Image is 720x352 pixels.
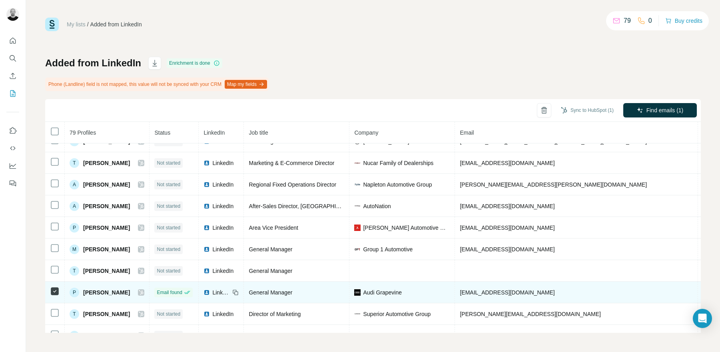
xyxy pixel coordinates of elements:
div: Phone (Landline) field is not mapped, this value will not be synced with your CRM [45,78,269,91]
span: 79 Profiles [70,129,96,136]
div: P [70,288,79,297]
button: Use Surfe on LinkedIn [6,123,19,138]
span: Not started [157,267,180,274]
span: LinkedIn [212,202,233,210]
img: company-logo [354,332,361,339]
span: Email [460,129,474,136]
span: [EMAIL_ADDRESS][DOMAIN_NAME] [460,246,554,253]
span: [PERSON_NAME] [83,224,130,232]
span: Not started [157,246,180,253]
span: Regional Fixed Operations Director [249,181,336,188]
span: Marketing Director [249,138,294,145]
span: LinkedIn [212,267,233,275]
img: company-logo [354,246,361,253]
span: [PERSON_NAME][EMAIL_ADDRESS][PERSON_NAME][DOMAIN_NAME] [460,138,647,145]
img: Surfe Logo [45,18,59,31]
span: [PERSON_NAME] [83,310,130,318]
li: / [87,20,89,28]
img: Avatar [6,8,19,21]
span: [EMAIL_ADDRESS][DOMAIN_NAME] [460,332,554,339]
span: Company [354,129,378,136]
div: T [70,158,79,168]
button: Find emails (1) [623,103,697,117]
span: [PERSON_NAME] [83,245,130,253]
button: Use Surfe API [6,141,19,155]
img: LinkedIn logo [203,289,210,296]
h1: Added from LinkedIn [45,57,141,70]
span: [PERSON_NAME] [83,332,130,340]
span: [EMAIL_ADDRESS][DOMAIN_NAME] [460,225,554,231]
span: Not started [157,159,180,167]
button: Dashboard [6,159,19,173]
span: Status [154,129,170,136]
span: [EMAIL_ADDRESS][DOMAIN_NAME] [460,160,554,166]
button: Quick start [6,34,19,48]
span: Job title [249,129,268,136]
span: Napleton Automotive Group [363,181,432,189]
span: Not started [157,203,180,210]
img: LinkedIn logo [203,311,210,317]
span: [PERSON_NAME][EMAIL_ADDRESS][DOMAIN_NAME] [460,311,600,317]
button: Feedback [6,176,19,191]
div: T [70,266,79,276]
span: LinkedIn [212,224,233,232]
span: [EMAIL_ADDRESS][DOMAIN_NAME] [460,289,554,296]
img: company-logo [354,203,361,209]
span: AutoNation [363,202,391,210]
span: [PERSON_NAME] [83,159,130,167]
span: Audi Grapevine [363,288,402,296]
p: 0 [648,16,652,26]
div: T [70,309,79,319]
img: LinkedIn logo [203,181,210,188]
button: My lists [6,86,19,101]
span: Not started [157,181,180,188]
img: company-logo [354,289,361,296]
span: Nucar Family of Dealerships [363,159,433,167]
button: Map my fields [225,80,267,89]
button: Buy credits [665,15,702,26]
img: LinkedIn logo [203,246,210,253]
span: [EMAIL_ADDRESS][DOMAIN_NAME] [460,203,554,209]
span: [PERSON_NAME] [83,267,130,275]
span: [PERSON_NAME] [83,181,130,189]
span: General Manager [249,289,292,296]
div: Open Intercom Messenger [693,309,712,328]
span: LinkedIn [212,310,233,318]
span: Regional Director of Operations [249,332,327,339]
img: LinkedIn logo [203,203,210,209]
span: [PERSON_NAME] [83,288,130,296]
div: E [70,331,79,340]
div: A [70,201,79,211]
img: company-logo [354,311,361,317]
img: LinkedIn logo [203,225,210,231]
span: Director of Marketing [249,311,301,317]
div: M [70,245,79,254]
p: 79 [624,16,631,26]
img: company-logo [354,181,361,188]
span: Group 1 Automotive [363,245,413,253]
span: Not started [157,332,180,339]
div: Added from LinkedIn [90,20,142,28]
div: P [70,223,79,233]
img: LinkedIn logo [203,332,210,339]
img: company-logo [354,160,361,166]
span: LinkedIn [212,332,233,340]
span: [PERSON_NAME] Automotive Group [363,224,450,232]
span: Superior Automotive Group [363,310,431,318]
span: After-Sales Director, [GEOGRAPHIC_DATA][US_STATE] [249,203,390,209]
span: [PERSON_NAME][EMAIL_ADDRESS][PERSON_NAME][DOMAIN_NAME] [460,181,647,188]
button: Enrich CSV [6,69,19,83]
span: LinkedIn [203,129,225,136]
span: LinkedIn [212,181,233,189]
div: Enrichment is done [167,58,222,68]
img: LinkedIn logo [203,268,210,274]
span: [PERSON_NAME] [83,202,130,210]
img: company-logo [354,225,361,231]
span: LinkedIn [212,159,233,167]
span: Marketing & E-Commerce Director [249,160,334,166]
img: LinkedIn logo [203,160,210,166]
button: Search [6,51,19,66]
span: General Manager [249,246,292,253]
button: Sync to HubSpot (1) [555,104,619,116]
span: Area Vice President [249,225,298,231]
